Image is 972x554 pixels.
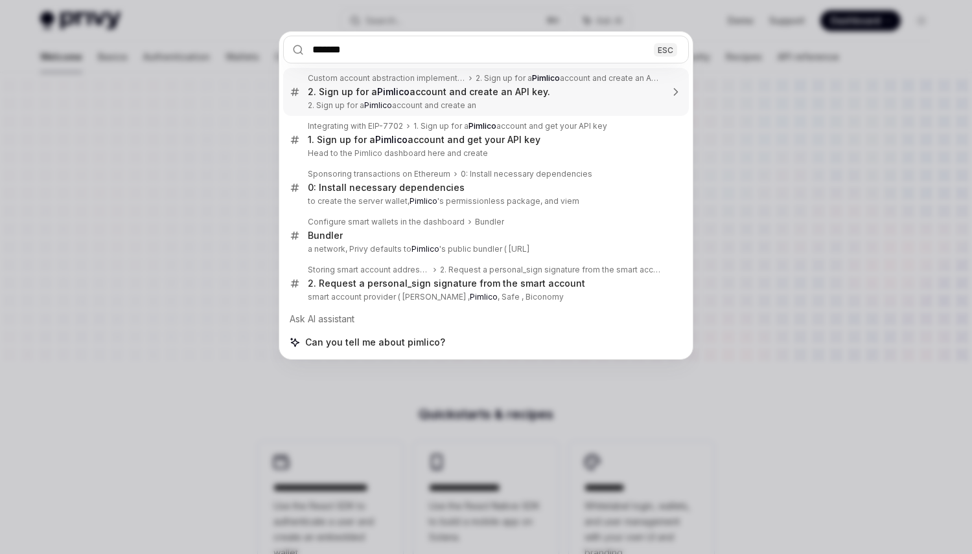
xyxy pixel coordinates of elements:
[654,43,677,56] div: ESC
[308,244,662,254] p: a network, Privy defaults to 's public bundler ( [URL]
[308,182,465,194] div: 0: Install necessary dependencies
[308,121,403,131] div: Integrating with EIP-7702
[308,134,540,146] div: 1. Sign up for a account and get your API key
[308,100,662,111] p: 2. Sign up for a account and create an
[308,230,343,241] div: Bundler
[410,196,437,206] b: Pimlico
[411,244,439,254] b: Pimlico
[308,217,465,227] div: Configure smart wallets in the dashboard
[377,86,410,97] b: Pimlico
[308,292,662,302] p: smart account provider ( [PERSON_NAME] , , Safe , Biconomy
[283,307,689,331] div: Ask AI assistant
[308,86,550,98] div: 2. Sign up for a account and create an API key.
[308,278,585,289] div: 2. Request a personal_sign signature from the smart account
[476,73,662,83] div: 2. Sign up for a account and create an API key.
[461,169,592,179] div: 0: Install necessary dependencies
[470,292,498,302] b: Pimlico
[308,73,465,83] div: Custom account abstraction implementation
[440,265,662,275] div: 2. Request a personal_sign signature from the smart account
[413,121,607,131] div: 1. Sign up for a account and get your API key
[475,217,504,227] div: Bundler
[308,148,662,159] p: Head to the Pimlico dashboard here and create
[308,169,450,179] div: Sponsoring transactions on Ethereum
[364,100,392,110] b: Pimlico
[308,265,430,275] div: Storing smart account addresses
[375,134,408,145] b: Pimlico
[532,73,560,83] b: Pimlico
[305,336,445,349] span: Can you tell me about pimlico?
[469,121,496,131] b: Pimlico
[308,196,662,206] p: to create the server wallet, 's permissionless package, and viem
